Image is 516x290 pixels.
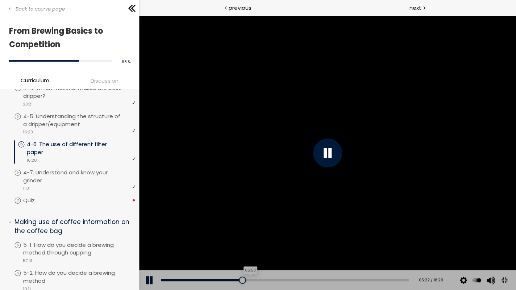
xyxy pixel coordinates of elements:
[23,196,49,204] p: Quiz
[26,157,37,163] span: 16:20
[23,84,136,100] p: 4-4. Which material makes the best dripper?
[23,129,33,135] span: 16:29
[9,5,65,13] a: Back to course page
[276,261,304,267] div: 05:22 / 16:20
[21,76,49,84] span: Curriculum
[16,5,65,13] span: Back to course page
[319,254,330,274] button: Video quality
[91,76,118,85] span: Discussion
[229,4,251,12] span: previous
[121,59,130,65] span: 68 %
[332,254,343,274] button: Play back rate
[23,169,136,185] p: 4-7. Understand and know your grinder
[331,254,344,274] div: Change playback rate
[345,254,356,274] button: Volume
[409,4,421,12] span: next
[23,101,33,107] span: 23:21
[23,185,30,191] span: 11:31
[23,112,136,128] p: 4-5. Understanding the structure of a dripper/equipment
[27,140,136,156] p: 4-6. The use of different filter paper
[9,24,126,51] h1: From Brewing Basics to Competition
[14,217,130,235] p: Making use of coffee information on the coffee bag
[104,250,118,258] div: 05:50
